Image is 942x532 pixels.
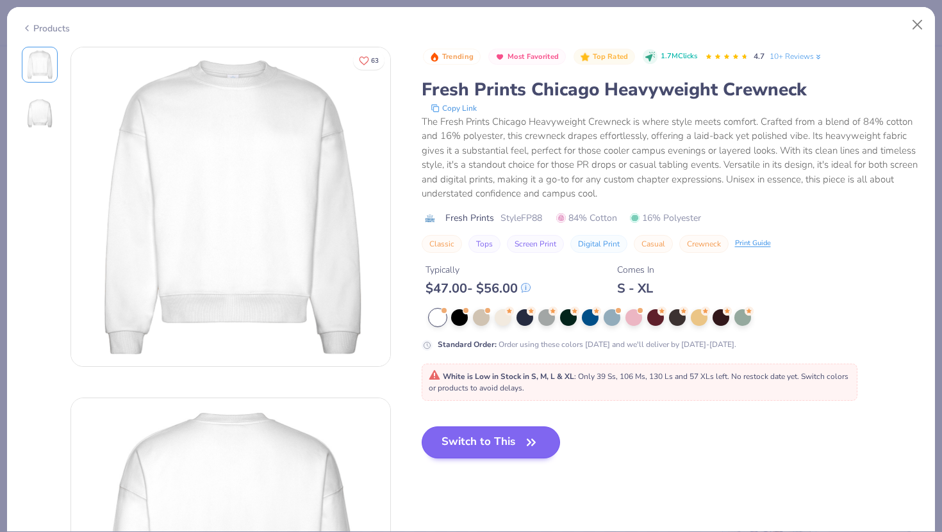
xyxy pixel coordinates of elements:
[770,51,823,62] a: 10+ Reviews
[443,371,574,382] strong: White is Low in Stock in S, M, L & XL
[422,426,561,458] button: Switch to This
[500,211,542,225] span: Style FP88
[488,49,566,65] button: Badge Button
[705,47,748,67] div: 4.7 Stars
[445,211,494,225] span: Fresh Prints
[422,213,439,223] img: brand logo
[570,235,627,253] button: Digital Print
[429,52,440,62] img: Trending sort
[426,263,531,277] div: Typically
[422,77,921,102] div: Fresh Prints Chicago Heavyweight Crewneck
[22,22,70,35] div: Products
[71,47,390,366] img: Front
[679,235,729,253] button: Crewneck
[507,235,564,253] button: Screen Print
[429,371,848,393] span: : Only 39 Ss, 106 Ms, 130 Ls and 57 XLs left. No restock date yet. Switch colors or products to a...
[630,211,701,225] span: 16% Polyester
[438,339,736,350] div: Order using these colors [DATE] and we'll deliver by [DATE]-[DATE].
[422,235,462,253] button: Classic
[556,211,617,225] span: 84% Cotton
[593,53,629,60] span: Top Rated
[468,235,500,253] button: Tops
[442,53,474,60] span: Trending
[574,49,635,65] button: Badge Button
[426,280,531,296] div: $ 47.00 - $ 56.00
[617,280,654,296] div: S - XL
[353,51,384,70] button: Like
[24,49,55,80] img: Front
[427,102,481,115] button: copy to clipboard
[24,98,55,129] img: Back
[735,238,771,249] div: Print Guide
[580,52,590,62] img: Top Rated sort
[508,53,559,60] span: Most Favorited
[371,58,379,64] span: 63
[661,51,697,62] span: 1.7M Clicks
[617,263,654,277] div: Comes In
[634,235,673,253] button: Casual
[438,339,497,350] strong: Standard Order :
[422,115,921,201] div: The Fresh Prints Chicago Heavyweight Crewneck is where style meets comfort. Crafted from a blend ...
[905,13,930,37] button: Close
[423,49,481,65] button: Badge Button
[754,51,764,61] span: 4.7
[495,52,505,62] img: Most Favorited sort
